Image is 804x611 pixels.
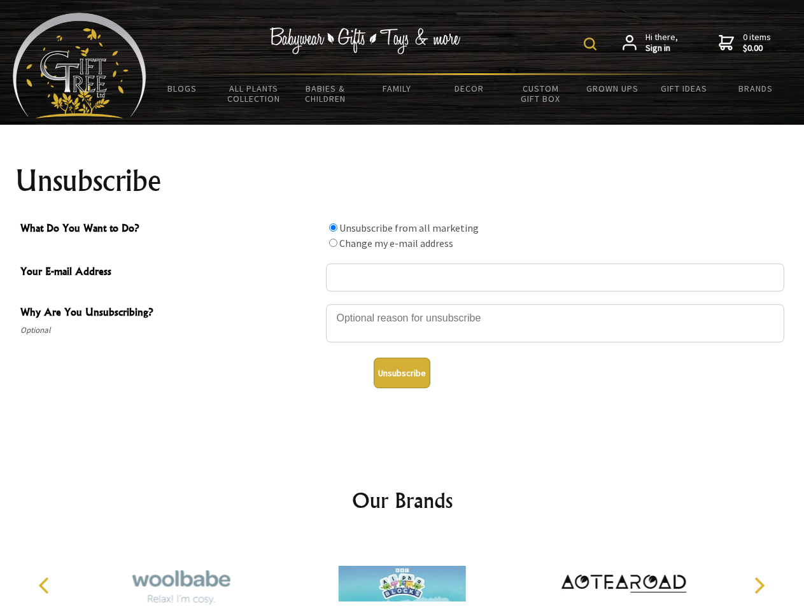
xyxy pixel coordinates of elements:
[743,31,771,54] span: 0 items
[270,27,461,54] img: Babywear - Gifts - Toys & more
[576,75,648,102] a: Grown Ups
[25,485,779,516] h2: Our Brands
[290,75,362,112] a: Babies & Children
[745,572,773,600] button: Next
[362,75,434,102] a: Family
[15,165,789,196] h1: Unsubscribe
[339,237,453,249] label: Change my e-mail address
[13,13,146,118] img: Babyware - Gifts - Toys and more...
[719,32,771,54] a: 0 items$0.00
[645,43,678,54] strong: Sign in
[648,75,720,102] a: Gift Ideas
[20,304,320,323] span: Why Are You Unsubscribing?
[584,38,596,50] img: product search
[720,75,792,102] a: Brands
[743,43,771,54] strong: $0.00
[20,323,320,338] span: Optional
[329,223,337,232] input: What Do You Want to Do?
[20,220,320,239] span: What Do You Want to Do?
[374,358,430,388] button: Unsubscribe
[645,32,678,54] span: Hi there,
[326,263,784,291] input: Your E-mail Address
[20,263,320,282] span: Your E-mail Address
[505,75,577,112] a: Custom Gift Box
[218,75,290,112] a: All Plants Collection
[329,239,337,247] input: What Do You Want to Do?
[146,75,218,102] a: BLOGS
[326,304,784,342] textarea: Why Are You Unsubscribing?
[339,221,479,234] label: Unsubscribe from all marketing
[433,75,505,102] a: Decor
[623,32,678,54] a: Hi there,Sign in
[32,572,60,600] button: Previous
